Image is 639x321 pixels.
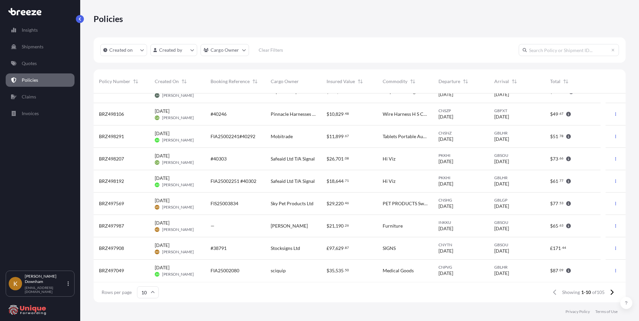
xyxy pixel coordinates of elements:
[162,160,194,165] span: [PERSON_NAME]
[345,247,349,249] span: 87
[102,289,132,296] span: Rows per page
[271,111,316,117] span: Pinnacle Harnesses Ltd
[550,156,553,161] span: $
[25,274,66,284] p: [PERSON_NAME] Downham
[99,178,124,185] span: BRZ498192
[155,137,159,143] span: JH
[438,203,453,210] span: [DATE]
[494,136,509,142] span: [DATE]
[438,158,453,165] span: [DATE]
[6,57,75,70] a: Quotes
[581,289,591,296] span: 1-10
[13,280,17,287] span: K
[336,268,344,273] span: 535
[211,111,227,117] span: #40246
[383,267,414,274] span: Medical Goods
[335,179,336,184] span: ,
[329,179,335,184] span: 18
[22,60,37,67] p: Quotes
[494,130,539,136] span: GBLHR
[438,248,453,254] span: [DATE]
[559,180,563,182] span: 77
[383,133,428,140] span: Tablets Portable Automatic Data Processing Machines Weighing Not More Than 10 Kg Consisting Of At...
[162,182,194,188] span: [PERSON_NAME]
[99,200,124,207] span: BRZ497569
[327,246,329,251] span: £
[562,289,580,296] span: Showing
[383,178,395,185] span: Hi Viz
[99,78,130,85] span: Policy Number
[558,202,559,204] span: .
[494,153,539,158] span: GBSOU
[155,220,169,226] span: [DATE]
[336,156,344,161] span: 701
[259,47,283,53] p: Clear Filters
[162,93,194,98] span: [PERSON_NAME]
[338,89,346,94] span: 640
[22,43,43,50] p: Shipments
[271,245,300,252] span: Stocksigns Ltd
[327,268,329,273] span: $
[345,202,349,204] span: 46
[345,112,349,115] span: 48
[162,115,194,120] span: [PERSON_NAME]
[559,224,563,227] span: 63
[438,225,453,232] span: [DATE]
[155,114,159,121] span: CA
[335,156,336,161] span: ,
[595,309,618,314] p: Terms of Use
[335,134,336,139] span: ,
[22,77,38,83] p: Policies
[155,92,159,99] span: JH
[559,157,563,159] span: 66
[6,90,75,103] a: Claims
[558,157,559,159] span: .
[271,155,315,162] span: Safeaid Ltd T/A Signal
[162,249,194,255] span: [PERSON_NAME]
[8,305,47,315] img: organization-logo
[335,112,336,116] span: ,
[383,223,403,229] span: Furniture
[559,269,563,271] span: 09
[336,201,344,206] span: 220
[438,242,484,248] span: CNYTN
[383,78,407,85] span: Commodity
[271,200,313,207] span: Sky Pet Products Ltd
[22,110,39,117] p: Invoices
[383,245,396,252] span: SIGNS
[494,158,509,165] span: [DATE]
[335,201,336,206] span: ,
[211,78,250,85] span: Booking Reference
[383,111,428,117] span: Wire Harness H S CODE 85444299
[211,245,227,252] span: #38791
[494,108,539,113] span: GBFXT
[211,47,239,53] p: Cargo Owner
[22,93,36,100] p: Claims
[553,179,558,184] span: 61
[438,181,453,187] span: [DATE]
[558,224,559,227] span: .
[336,224,344,228] span: 190
[494,203,509,210] span: [DATE]
[519,44,619,56] input: Search Policy or Shipment ID...
[550,224,553,228] span: $
[155,108,169,114] span: [DATE]
[159,47,182,53] p: Created by
[494,113,509,120] span: [DATE]
[329,201,335,206] span: 29
[553,268,558,273] span: 87
[438,91,453,98] span: [DATE]
[99,111,124,117] span: BRZ498106
[336,112,344,116] span: 829
[550,268,553,273] span: $
[327,134,329,139] span: $
[553,112,558,116] span: 49
[592,289,605,296] span: of 105
[211,267,239,274] span: FIA25002080
[211,155,227,162] span: #40303
[335,246,336,251] span: ,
